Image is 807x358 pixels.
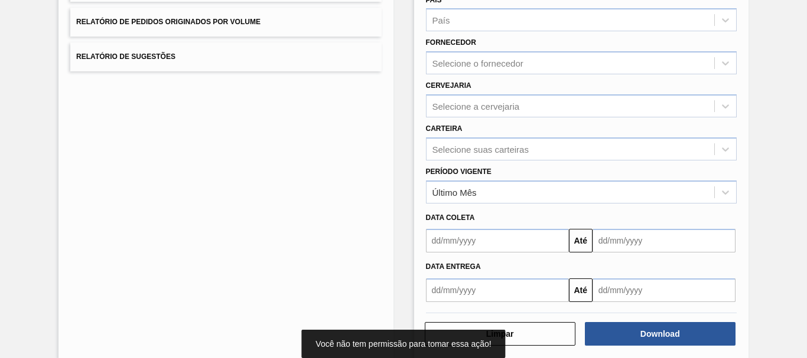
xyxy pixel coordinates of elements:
[76,52,175,61] span: Relatório de Sugestões
[426,38,476,47] label: Fornecedor
[432,187,477,197] div: Último Mês
[425,322,575,346] button: Limpar
[569,278,593,302] button: Até
[593,278,736,302] input: dd/mm/yyyy
[432,58,523,68] div: Selecione o fornecedor
[426,124,463,133] label: Carteira
[593,229,736,252] input: dd/mm/yyyy
[315,339,491,349] span: Você não tem permissão para tomar essa ação!
[432,144,529,154] div: Selecione suas carteiras
[70,42,381,71] button: Relatório de Sugestões
[426,214,475,222] span: Data coleta
[76,18,261,26] span: Relatório de Pedidos Originados por Volume
[426,262,481,271] span: Data entrega
[585,322,736,346] button: Download
[426,81,471,90] label: Cervejaria
[569,229,593,252] button: Até
[432,101,520,111] div: Selecione a cervejaria
[426,229,569,252] input: dd/mm/yyyy
[432,15,450,25] div: País
[70,8,381,37] button: Relatório de Pedidos Originados por Volume
[426,167,492,176] label: Período Vigente
[426,278,569,302] input: dd/mm/yyyy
